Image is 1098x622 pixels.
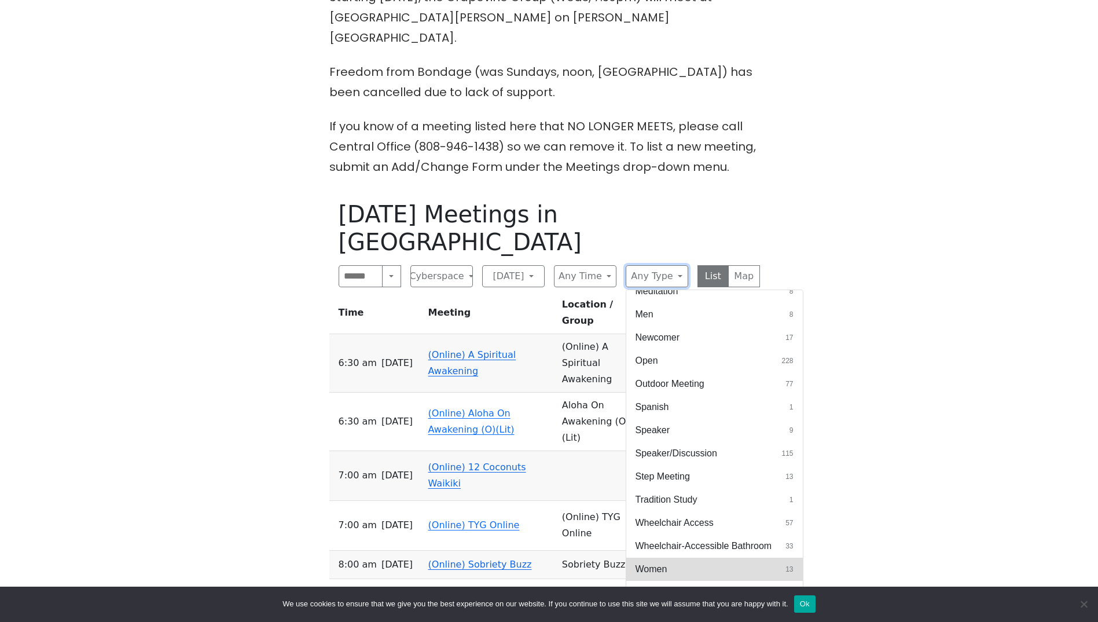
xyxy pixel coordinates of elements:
[339,265,383,287] input: Search
[636,284,678,298] span: Meditation
[329,62,769,103] p: Freedom from Bondage (was Sundays, noon, [GEOGRAPHIC_DATA]) has been cancelled due to lack of sup...
[626,396,803,419] button: Spanish1 result
[626,280,803,303] button: Meditation8 results
[428,462,526,489] a: (Online) 12 Coconuts Waikiki
[339,517,377,533] span: 7:00 AM
[785,541,793,551] span: 33 results
[636,400,669,414] span: Spanish
[636,308,653,321] span: Men
[428,349,516,376] a: (Online) A Spiritual Awakening
[636,516,714,530] span: Wheelchair Access
[626,535,803,558] button: Wheelchair-Accessible Bathroom33 results
[381,557,413,573] span: [DATE]
[626,511,803,535] button: Wheelchair Access57 results
[626,265,688,287] button: Any Type
[626,558,803,581] button: Women13 results
[785,471,793,482] span: 13 results
[636,562,667,576] span: Women
[636,331,680,345] span: Newcomer
[785,332,793,343] span: 17 results
[636,493,697,507] span: Tradition Study
[626,303,803,326] button: Men8 results
[554,265,616,287] button: Any Time
[789,425,794,436] span: 9 results
[557,551,635,580] td: Sobriety Buzz
[339,467,377,484] span: 7:00 AM
[626,465,803,488] button: Step Meeting13 results
[636,539,772,553] span: Wheelchair-Accessible Bathroom
[557,393,635,451] td: Aloha On Awakening (O) (Lit)
[428,519,520,530] a: (Online) TYG Online
[626,326,803,349] button: Newcomer17 results
[626,372,803,396] button: Outdoor Meeting77 results
[785,518,793,528] span: 57 results
[329,116,769,177] p: If you know of a meeting listed here that NO LONGER MEETS, please call Central Office (808-946-14...
[728,265,760,287] button: Map
[626,419,803,442] button: Speaker9 results
[626,581,803,604] button: Young People10 results
[636,354,658,368] span: Open
[381,414,413,430] span: [DATE]
[557,501,635,551] td: (Online) TYG Online
[636,423,670,437] span: Speaker
[626,290,803,601] div: Any Type
[781,448,793,459] span: 115 results
[626,349,803,372] button: Open228 results
[626,488,803,511] button: Tradition Study1 result
[636,470,690,484] span: Step Meeting
[785,564,793,575] span: 13 results
[381,355,413,371] span: [DATE]
[424,297,557,334] th: Meeting
[1078,598,1089,610] span: No
[382,265,401,287] button: Search
[636,377,704,391] span: Outdoor Meeting
[339,414,377,430] span: 6:30 AM
[339,200,760,256] h1: [DATE] Meetings in [GEOGRAPHIC_DATA]
[636,447,717,460] span: Speaker/Discussion
[781,356,793,366] span: 228 results
[339,355,377,371] span: 6:30 AM
[410,265,473,287] button: Cyberspace
[339,557,377,573] span: 8:00 AM
[428,559,532,570] a: (Online) Sobriety Buzz
[282,598,788,610] span: We use cookies to ensure that we give you the best experience on our website. If you continue to ...
[789,495,794,505] span: 1 result
[789,309,794,320] span: 8 results
[794,595,816,613] button: Ok
[789,286,794,297] span: 8 results
[626,442,803,465] button: Speaker/Discussion115 results
[428,408,515,435] a: (Online) Aloha On Awakening (O)(Lit)
[482,265,545,287] button: [DATE]
[785,379,793,389] span: 77 results
[789,402,794,412] span: 1 result
[636,586,693,599] span: Young People
[381,467,413,484] span: [DATE]
[557,297,635,334] th: Location / Group
[697,265,729,287] button: List
[381,517,413,533] span: [DATE]
[329,297,424,334] th: Time
[557,334,635,393] td: (Online) A Spiritual Awakening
